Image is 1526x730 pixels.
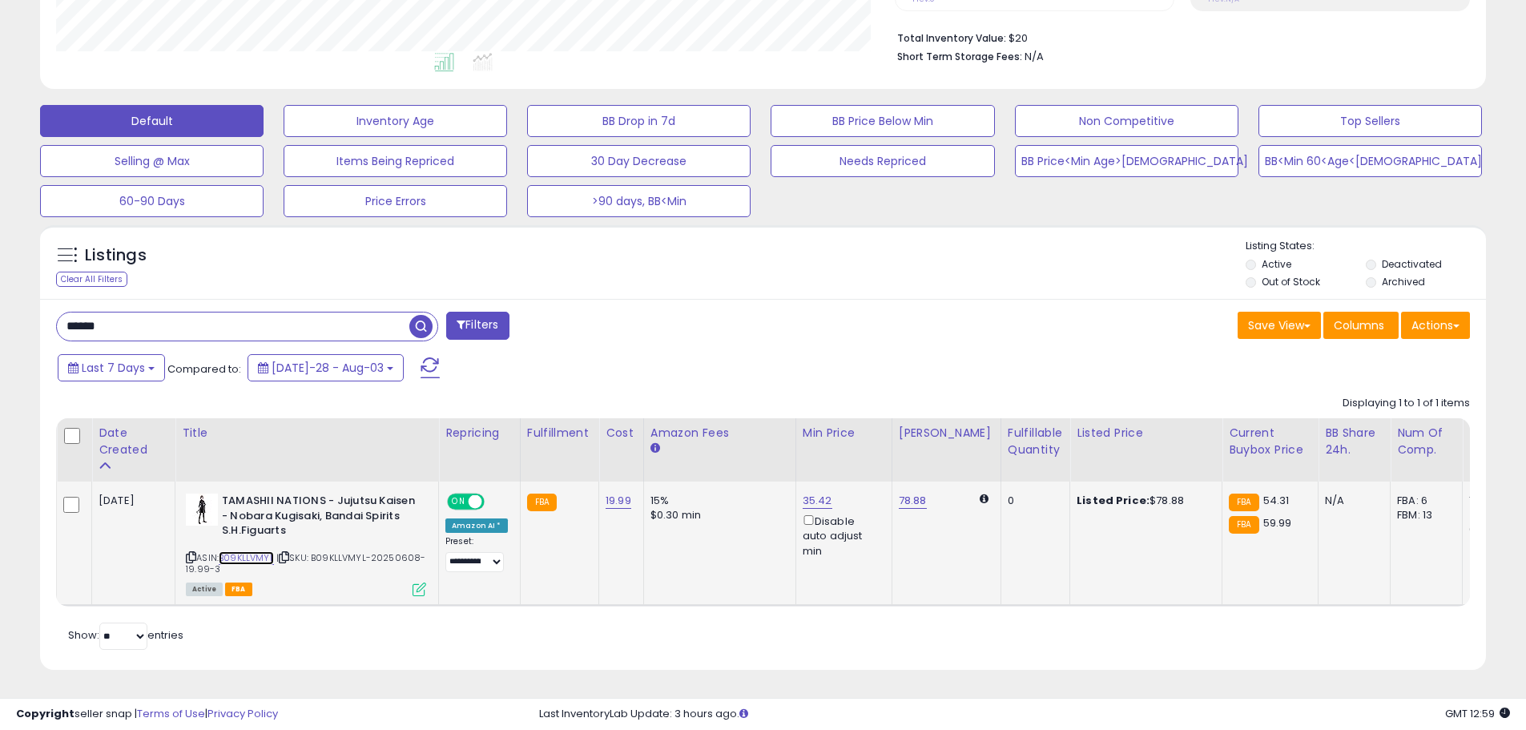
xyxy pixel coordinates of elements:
button: Save View [1238,312,1321,339]
span: N/A [1025,49,1044,64]
a: B09KLLVMYL [219,551,274,565]
button: Actions [1401,312,1470,339]
div: Amazon Fees [650,425,789,442]
a: 19.99 [606,493,631,509]
div: Last InventoryLab Update: 3 hours ago. [539,707,1510,722]
button: 60-90 Days [40,185,264,217]
div: Listed Price [1077,425,1215,442]
button: >90 days, BB<Min [527,185,751,217]
div: Disable auto adjust min [803,512,880,559]
h5: Listings [85,244,147,267]
label: Archived [1382,275,1425,288]
div: Repricing [445,425,513,442]
div: [PERSON_NAME] [899,425,994,442]
div: $78.88 [1077,494,1210,508]
button: Columns [1323,312,1399,339]
span: All listings currently available for purchase on Amazon [186,583,223,596]
small: FBA [1229,494,1258,511]
div: Date Created [99,425,168,458]
div: $0.30 min [650,508,783,522]
small: FBA [1229,516,1258,534]
button: Non Competitive [1015,105,1238,137]
span: | SKU: B09KLLVMYL-20250608-19.99-3 [186,551,426,575]
div: Title [182,425,432,442]
div: Cost [606,425,637,442]
div: Clear All Filters [56,272,127,287]
div: N/A [1325,494,1378,508]
a: Privacy Policy [207,706,278,721]
button: BB<Min 60<Age<[DEMOGRAPHIC_DATA] [1258,145,1482,177]
div: BB Share 24h. [1325,425,1383,458]
div: ASIN: [186,494,426,595]
label: Deactivated [1382,257,1442,271]
div: FBA: 6 [1397,494,1450,508]
div: Fulfillment [527,425,592,442]
a: Terms of Use [137,706,205,721]
button: 30 Day Decrease [527,145,751,177]
span: [DATE]-28 - Aug-03 [272,360,384,376]
button: BB Drop in 7d [527,105,751,137]
a: 35.42 [803,493,832,509]
b: TAMASHII NATIONS - Jujutsu Kaisen - Nobara Kugisaki, Bandai Spirits S.H.Figuarts [222,494,417,542]
b: Total Inventory Value: [897,31,1006,45]
div: Fulfillable Quantity [1008,425,1063,458]
div: 0 [1008,494,1057,508]
button: Inventory Age [284,105,507,137]
div: Displaying 1 to 1 of 1 items [1343,396,1470,411]
span: 54.31 [1263,493,1290,508]
span: OFF [482,495,508,509]
label: Active [1262,257,1291,271]
button: Default [40,105,264,137]
div: Num of Comp. [1397,425,1456,458]
span: 59.99 [1263,515,1292,530]
button: Filters [446,312,509,340]
div: Current Buybox Price [1229,425,1311,458]
button: Price Errors [284,185,507,217]
span: 2025-08-11 12:59 GMT [1445,706,1510,721]
button: [DATE]-28 - Aug-03 [248,354,404,381]
p: Listing States: [1246,239,1486,254]
span: FBA [225,583,252,596]
b: Listed Price: [1077,493,1150,508]
span: Show: entries [68,627,183,643]
span: Last 7 Days [82,360,145,376]
div: Preset: [445,536,508,572]
span: Columns [1334,317,1384,333]
div: Amazon AI * [445,518,508,533]
img: 318PhR7U8kL._SL40_.jpg [186,494,218,526]
button: Items Being Repriced [284,145,507,177]
button: BB Price<Min Age>[DEMOGRAPHIC_DATA] [1015,145,1238,177]
div: 15% [650,494,783,508]
div: seller snap | | [16,707,278,722]
strong: Copyright [16,706,74,721]
button: Selling @ Max [40,145,264,177]
small: Amazon Fees. [650,442,660,456]
button: Needs Repriced [771,145,994,177]
li: $20 [897,27,1458,46]
div: [DATE] [99,494,163,508]
span: ON [449,495,469,509]
a: 78.88 [899,493,927,509]
span: Compared to: [167,361,241,377]
div: Min Price [803,425,885,442]
label: Out of Stock [1262,275,1320,288]
button: BB Price Below Min [771,105,994,137]
b: Short Term Storage Fees: [897,50,1022,63]
button: Last 7 Days [58,354,165,381]
button: Top Sellers [1258,105,1482,137]
small: FBA [527,494,557,511]
div: FBM: 13 [1397,508,1450,522]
